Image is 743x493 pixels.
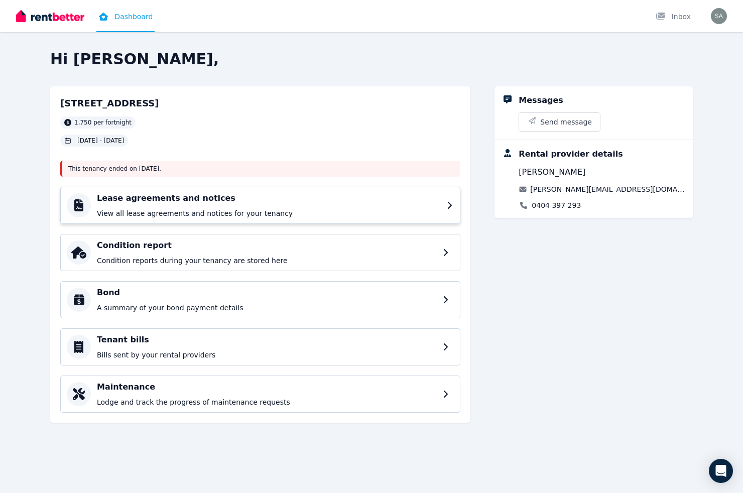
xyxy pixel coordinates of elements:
span: [DATE] - [DATE] [77,137,124,145]
img: RentBetter [16,9,84,24]
div: Inbox [656,12,691,22]
h4: Tenant bills [97,334,437,346]
span: [PERSON_NAME] [519,166,585,178]
div: Rental provider details [519,148,623,160]
div: Messages [519,94,563,106]
p: View all lease agreements and notices for your tenancy [97,208,441,218]
h2: Hi [PERSON_NAME], [50,50,693,68]
p: Bills sent by your rental providers [97,350,437,360]
h4: Bond [97,287,437,299]
span: 1,750 per fortnight [74,118,132,127]
span: Send message [540,117,592,127]
button: Send message [519,113,600,131]
div: Open Intercom Messenger [709,459,733,483]
p: Lodge and track the progress of maintenance requests [97,397,437,407]
a: 0404 397 293 [532,200,581,210]
h4: Maintenance [97,381,437,393]
p: Condition reports during your tenancy are stored here [97,256,437,266]
img: Sami Ede [711,8,727,24]
a: [PERSON_NAME][EMAIL_ADDRESS][DOMAIN_NAME] [530,184,685,194]
div: This tenancy ended on [DATE] . [60,161,460,177]
h4: Lease agreements and notices [97,192,441,204]
h4: Condition report [97,239,437,252]
h2: [STREET_ADDRESS] [60,96,159,110]
p: A summary of your bond payment details [97,303,437,313]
